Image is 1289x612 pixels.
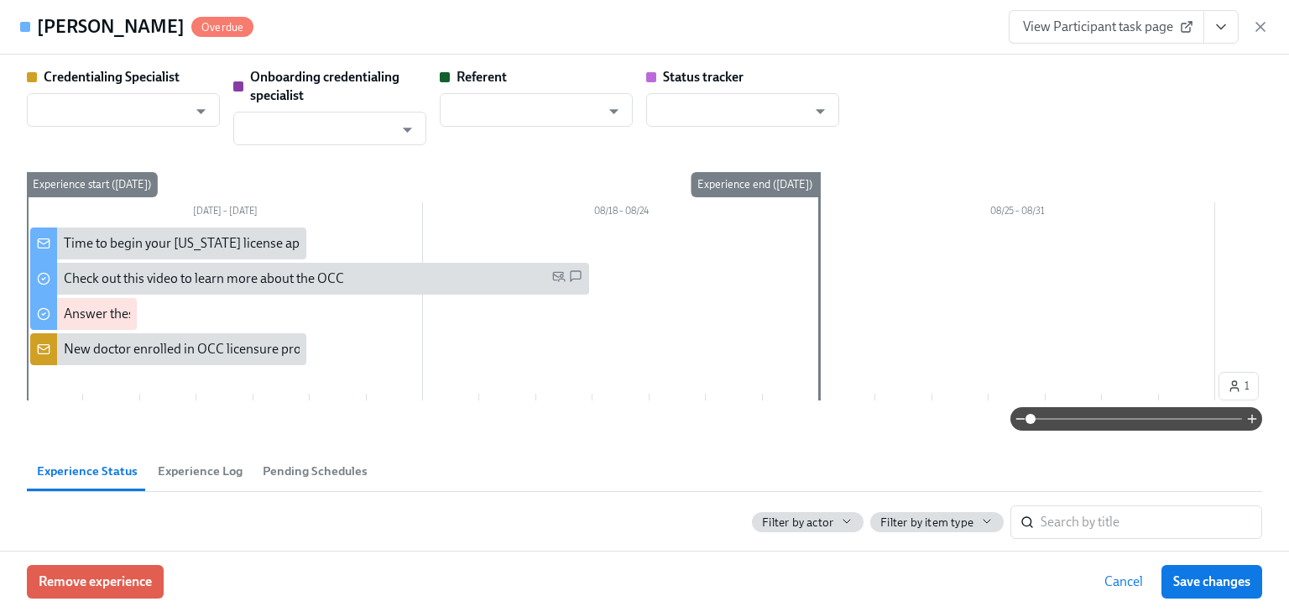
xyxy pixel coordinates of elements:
[1023,18,1190,35] span: View Participant task page
[552,269,566,289] span: Personal Email
[250,69,399,103] strong: Onboarding credentialing specialist
[37,462,138,481] span: Experience Status
[188,98,214,124] button: Open
[762,515,833,531] span: Filter by actor
[807,98,833,124] button: Open
[752,512,864,532] button: Filter by actor
[1041,505,1262,539] input: Search by title
[569,269,582,289] span: SMS
[158,462,243,481] span: Experience Log
[663,69,744,85] strong: Status tracker
[394,117,420,143] button: Open
[64,234,349,253] div: Time to begin your [US_STATE] license application
[44,69,180,85] strong: Credentialing Specialist
[27,565,164,599] button: Remove experience
[64,305,563,323] div: Answer these questions to get tailored instructions for the [US_STATE] licensing process
[39,573,152,590] span: Remove experience
[64,269,344,288] div: Check out this video to learn more about the OCC
[37,14,185,39] h4: [PERSON_NAME]
[191,21,253,34] span: Overdue
[27,202,423,224] div: [DATE] – [DATE]
[1219,372,1259,400] button: 1
[1104,573,1143,590] span: Cancel
[457,69,507,85] strong: Referent
[1228,378,1250,395] span: 1
[263,462,368,481] span: Pending Schedules
[1203,10,1239,44] button: View task page
[691,172,819,197] div: Experience end ([DATE])
[1093,565,1155,599] button: Cancel
[423,202,819,224] div: 08/18 – 08/24
[64,340,476,358] div: New doctor enrolled in OCC licensure process: {{ participant.fullName }}
[26,172,158,197] div: Experience start ([DATE])
[601,98,627,124] button: Open
[1161,565,1262,599] button: Save changes
[1173,573,1250,590] span: Save changes
[1009,10,1204,44] a: View Participant task page
[880,515,973,531] span: Filter by item type
[819,202,1215,224] div: 08/25 – 08/31
[870,512,1004,532] button: Filter by item type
